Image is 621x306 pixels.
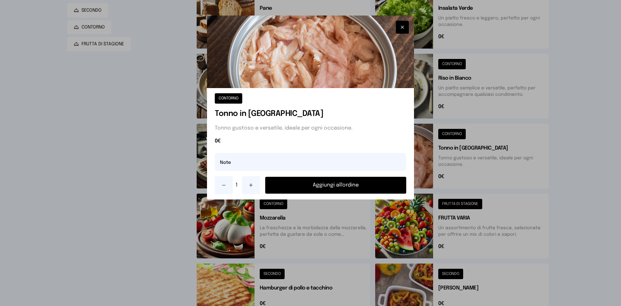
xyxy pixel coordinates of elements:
h1: Tonno in [GEOGRAPHIC_DATA] [215,109,406,119]
span: 1 [235,181,239,189]
span: 0€ [215,137,406,145]
p: Tonno gustoso e versatile, ideale per ogni occasione. [215,124,406,132]
button: CONTORNO [215,93,242,104]
button: Aggiungi all'ordine [265,177,406,194]
img: Tonno in Scatola [207,16,414,88]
